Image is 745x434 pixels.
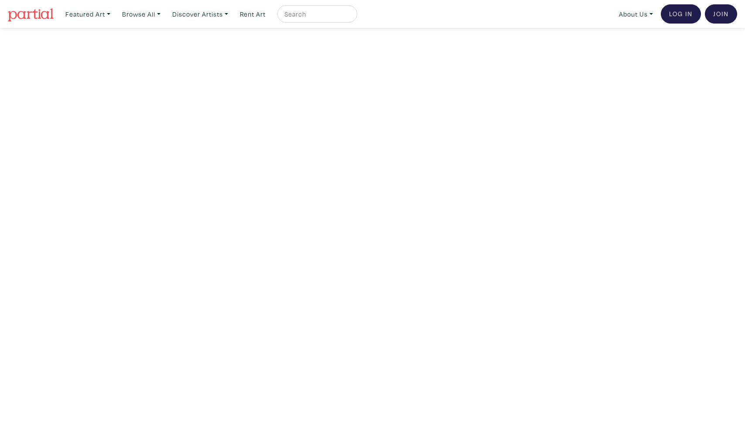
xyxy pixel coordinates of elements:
a: Rent Art [236,5,270,23]
a: Featured Art [62,5,114,23]
a: Log In [661,4,701,24]
a: Browse All [118,5,164,23]
a: Join [705,4,737,24]
a: Discover Artists [168,5,232,23]
input: Search [284,9,349,20]
a: About Us [615,5,657,23]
